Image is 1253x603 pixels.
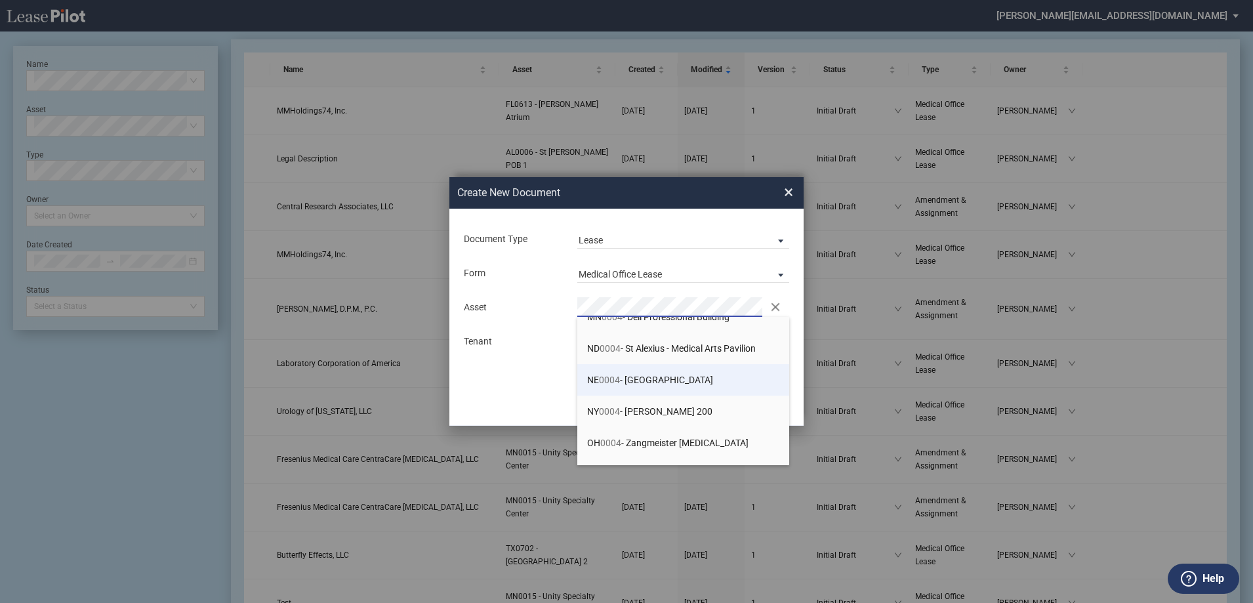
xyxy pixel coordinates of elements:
span: OH - Zangmeister [MEDICAL_DATA] [587,438,749,448]
li: OH0004- Zangmeister [MEDICAL_DATA] [577,427,789,459]
span: 0004 [602,312,623,322]
label: Help [1202,570,1224,587]
span: NY - [PERSON_NAME] 200 [587,406,712,417]
h2: Create New Document [457,186,737,200]
div: Medical Office Lease [579,269,662,280]
span: 0004 [599,406,620,417]
md-select: Lease Form: Medical Office Lease [577,263,789,283]
div: Form [456,267,569,280]
span: MN - Dell Professional Building [587,312,729,322]
md-dialog: Create New ... [449,177,804,426]
span: × [784,182,793,203]
md-select: Document Type: Lease [577,229,789,249]
div: Asset [456,301,569,314]
span: 0004 [600,343,621,354]
div: Lease [579,235,603,245]
span: NE - [GEOGRAPHIC_DATA] [587,375,713,385]
span: 0004 [599,375,620,385]
div: Tenant [456,335,569,348]
span: ND - St Alexius - Medical Arts Pavilion [587,343,756,354]
li: NE0004- [GEOGRAPHIC_DATA] [577,364,789,396]
div: Document Type [456,233,569,246]
li: NY0004- [PERSON_NAME] 200 [577,396,789,427]
li: MN0004- Dell Professional Building [577,301,789,333]
li: ND0004- St Alexius - Medical Arts Pavilion [577,333,789,364]
span: 0004 [600,438,621,448]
